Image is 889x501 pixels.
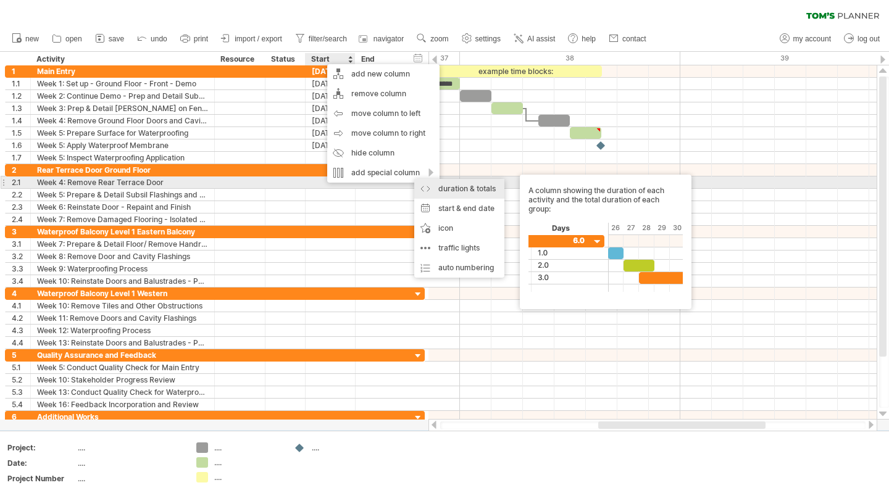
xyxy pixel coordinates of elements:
[37,139,208,151] div: Week 5: Apply Waterproof Membrane
[306,139,356,151] div: [DATE]
[37,374,208,386] div: Week 10: Stakeholder Progress Review
[235,35,282,43] span: import / export
[527,35,555,43] span: AI assist
[582,35,596,43] span: help
[12,263,30,275] div: 3.3
[12,337,30,349] div: 4.4
[565,31,599,47] a: help
[306,102,356,114] div: [DATE]
[37,226,208,238] div: Waterproof Balcony Level 1 Eastern Balcony
[306,65,356,77] div: [DATE]
[37,127,208,139] div: Week 5: Prepare Surface for Waterproofing
[306,90,356,102] div: [DATE]
[37,312,208,324] div: Week 11: Remove Doors and Cavity Flashings
[327,163,440,183] div: add special column
[134,31,171,47] a: undo
[312,442,379,453] div: ....
[12,201,30,213] div: 2.3
[37,300,208,312] div: Week 10: Remove Tiles and Other Obstructions
[12,102,30,114] div: 1.3
[12,251,30,262] div: 3.2
[37,115,208,126] div: Week 4: Remove Ground Floor Doors and Cavity Flashings
[414,258,504,278] div: auto numbering
[306,78,356,89] div: [DATE]
[12,288,30,299] div: 4
[309,35,347,43] span: filter/search
[12,275,30,287] div: 3.4
[177,31,212,47] a: print
[292,31,351,47] a: filter/search
[306,127,356,139] div: [DATE]
[37,176,208,188] div: Week 4: Remove Rear Terrace Door
[194,35,208,43] span: print
[306,115,356,126] div: [DATE]
[7,442,75,453] div: Project:
[37,102,208,114] div: Week 3: Prep & Detail [PERSON_NAME] on Fence
[414,31,452,47] a: zoom
[12,78,30,89] div: 1.1
[37,90,208,102] div: Week 2: Continue Demo - Prep and Detail Subsidiaries
[37,164,208,176] div: Rear Terrace Door Ground Floor
[37,201,208,213] div: Week 6: Reinstate Door - Repaint and Finish
[12,386,30,398] div: 5.3
[49,31,86,47] a: open
[357,31,407,47] a: navigator
[37,411,208,423] div: Additional Works
[327,104,440,123] div: move column to left
[12,176,30,188] div: 2.1
[37,263,208,275] div: Week 9: Waterproofing Process
[374,35,404,43] span: navigator
[459,31,504,47] a: settings
[37,349,208,361] div: Quality Assurance and Feedback
[841,31,883,47] a: log out
[430,35,448,43] span: zoom
[109,35,124,43] span: save
[12,65,30,77] div: 1
[37,288,208,299] div: Waterproof Balcony Level 1 Western
[12,411,30,423] div: 6
[12,399,30,410] div: 5.4
[37,325,208,336] div: Week 12: Waterproofing Process
[37,152,208,164] div: Week 5: Inspect Waterproofing Application
[37,386,208,398] div: Week 13: Conduct Quality Check for Waterproof Balconies
[7,473,75,484] div: Project Number
[12,127,30,139] div: 1.5
[65,35,82,43] span: open
[37,78,208,89] div: Week 1: Set up - Ground Floor - Front - Demo
[214,442,282,453] div: ....
[220,53,258,65] div: Resource
[12,312,30,324] div: 4.2
[793,35,831,43] span: my account
[622,35,646,43] span: contact
[37,213,208,225] div: Week 7: Remove Damaged Flooring - Isolated Repair Only
[460,52,680,65] div: 38
[25,35,39,43] span: new
[12,300,30,312] div: 4.1
[311,53,348,65] div: Start
[511,31,559,47] a: AI assist
[12,90,30,102] div: 1.2
[12,362,30,373] div: 5.1
[414,218,504,238] div: icon
[414,199,504,218] div: start & end date
[414,179,504,199] div: duration & totals
[327,143,440,163] div: hide column
[428,65,602,77] div: example time blocks:
[12,164,30,176] div: 2
[327,123,440,143] div: move column to right
[37,238,208,250] div: Week 7: Prepare & Detail Floor/ Remove Handrail
[12,213,30,225] div: 2.4
[37,337,208,349] div: Week 13: Reinstate Doors and Balustrades - Paint Walls
[327,64,440,84] div: add new column
[37,362,208,373] div: Week 5: Conduct Quality Check for Main Entry
[858,35,880,43] span: log out
[37,65,208,77] div: Main Entry
[37,275,208,287] div: Week 10: Reinstate Doors and Balustrades - Paint Walls
[78,442,182,453] div: ....
[12,238,30,250] div: 3.1
[777,31,835,47] a: my account
[361,53,398,65] div: End
[475,35,501,43] span: settings
[12,152,30,164] div: 1.7
[12,349,30,361] div: 5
